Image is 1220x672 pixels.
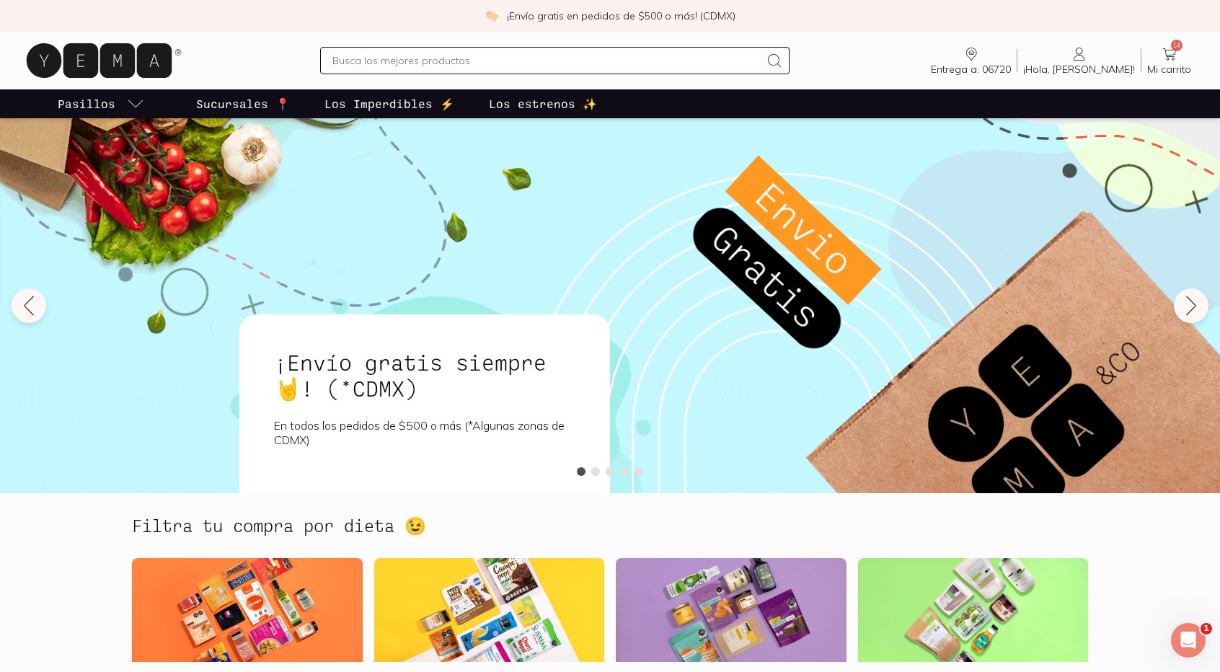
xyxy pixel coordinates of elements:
[1141,45,1197,76] a: 14Mi carrito
[374,558,605,662] img: Dieta sin gluten
[1171,623,1206,658] iframe: Intercom live chat
[486,89,600,118] a: Los estrenos ✨
[55,89,147,118] a: pasillo-todos-link
[1017,45,1141,76] a: ¡Hola, [PERSON_NAME]!
[322,89,457,118] a: Los Imperdibles ⚡️
[132,516,426,535] h2: Filtra tu compra por dieta 😉
[858,558,1089,662] img: Dieta orgánica
[1171,40,1183,51] span: 14
[1201,623,1212,635] span: 1
[196,95,290,112] p: Sucursales 📍
[274,418,575,447] p: En todos los pedidos de $500 o más (*Algunas zonas de CDMX)
[489,95,597,112] p: Los estrenos ✨
[507,9,735,23] p: ¡Envío gratis en pedidos de $500 o más! (CDMX)
[1147,63,1191,76] span: Mi carrito
[485,9,498,22] img: check
[324,95,454,112] p: Los Imperdibles ⚡️
[931,63,1011,76] span: Entrega a: 06720
[58,95,115,112] p: Pasillos
[616,558,847,662] img: Dieta keto
[193,89,293,118] a: Sucursales 📍
[132,558,363,662] img: Dieta Vegana
[332,52,760,69] input: Busca los mejores productos
[925,45,1017,76] a: Entrega a: 06720
[1023,63,1135,76] span: ¡Hola, [PERSON_NAME]!
[274,349,575,401] h1: ¡Envío gratis siempre🤘! (*CDMX)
